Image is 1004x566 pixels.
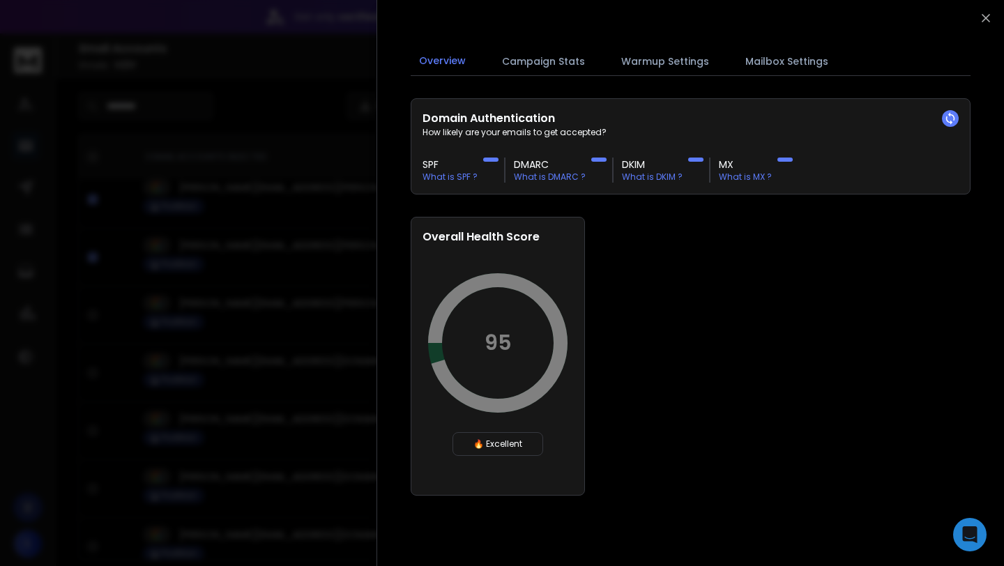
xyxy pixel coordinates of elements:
button: Warmup Settings [613,46,717,77]
button: Mailbox Settings [737,46,837,77]
h3: MX [719,158,772,171]
p: What is MX ? [719,171,772,183]
button: Overview [411,45,474,77]
h2: Overall Health Score [423,229,573,245]
h3: DKIM [622,158,683,171]
p: How likely are your emails to get accepted? [423,127,959,138]
p: What is DMARC ? [514,171,586,183]
p: What is DKIM ? [622,171,683,183]
h3: SPF [423,158,478,171]
p: 95 [485,330,512,355]
button: Campaign Stats [494,46,593,77]
div: Open Intercom Messenger [953,518,987,551]
div: 🔥 Excellent [452,432,543,456]
p: What is SPF ? [423,171,478,183]
h2: Domain Authentication [423,110,959,127]
h3: DMARC [514,158,586,171]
